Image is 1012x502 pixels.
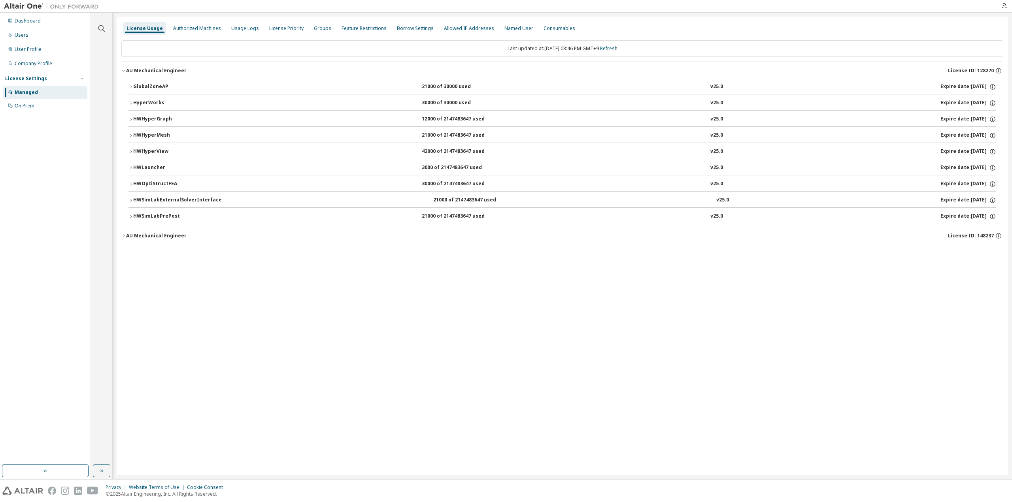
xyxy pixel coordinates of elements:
div: Consumables [544,25,575,32]
span: License ID: 148237 [948,233,994,239]
button: HWHyperView42000 of 2147483647 usedv25.0Expire date:[DATE] [128,143,996,160]
div: License Priority [269,25,304,32]
div: v25.0 [710,213,723,220]
button: HWHyperMesh21000 of 2147483647 usedv25.0Expire date:[DATE] [128,127,996,144]
img: Altair One [4,2,103,10]
div: 42000 of 2147483647 used [422,148,493,155]
img: facebook.svg [48,487,56,495]
div: Expire date: [DATE] [940,148,996,155]
div: Expire date: [DATE] [940,116,996,123]
div: v25.0 [710,164,723,171]
button: HWLauncher3000 of 2147483647 usedv25.0Expire date:[DATE] [128,159,996,177]
div: License Usage [126,25,163,32]
div: AU Mechanical Engineer [126,233,187,239]
div: Authorized Machines [173,25,221,32]
div: 3000 of 2147483647 used [422,164,493,171]
div: 30000 of 30000 used [422,100,493,107]
div: v25.0 [710,132,723,139]
img: instagram.svg [61,487,69,495]
div: HWLauncher [133,164,204,171]
div: Expire date: [DATE] [940,100,996,107]
div: 21000 of 2147483647 used [422,213,493,220]
div: v25.0 [710,180,723,188]
div: v25.0 [710,100,723,107]
div: 12000 of 2147483647 used [422,116,493,123]
div: 21000 of 2147483647 used [433,197,504,204]
div: AU Mechanical Engineer [126,68,187,74]
div: License Settings [5,75,47,82]
div: Managed [15,89,38,96]
div: Users [15,32,28,38]
div: Expire date: [DATE] [940,164,996,171]
button: HWSimLabExternalSolverInterface21000 of 2147483647 usedv25.0Expire date:[DATE] [128,192,996,209]
img: linkedin.svg [74,487,82,495]
div: Borrow Settings [397,25,434,32]
button: HWOptiStructFEA30000 of 2147483647 usedv25.0Expire date:[DATE] [128,175,996,193]
div: v25.0 [710,116,723,123]
div: v25.0 [710,83,723,90]
div: 30000 of 2147483647 used [422,180,493,188]
img: altair_logo.svg [2,487,43,495]
div: Website Terms of Use [129,484,187,491]
img: youtube.svg [87,487,98,495]
a: Refresh [600,45,617,52]
div: Named User [504,25,533,32]
div: Groups [314,25,331,32]
div: Allowed IP Addresses [444,25,494,32]
div: HWSimLabExternalSolverInterface [133,197,222,204]
div: Cookie Consent [187,484,228,491]
div: Privacy [106,484,129,491]
button: HWSimLabPrePost21000 of 2147483647 usedv25.0Expire date:[DATE] [128,208,996,225]
div: 21000 of 2147483647 used [422,132,493,139]
div: Expire date: [DATE] [940,213,996,220]
div: Usage Logs [231,25,259,32]
div: GlobalZoneAP [133,83,204,90]
div: Expire date: [DATE] [940,132,996,139]
p: © 2025 Altair Engineering, Inc. All Rights Reserved. [106,491,228,497]
div: Last updated at: [DATE] 03:46 PM GMT+9 [121,40,1003,57]
div: HWHyperMesh [133,132,204,139]
div: On Prem [15,103,34,109]
div: 21000 of 30000 used [422,83,493,90]
div: Expire date: [DATE] [940,180,996,188]
div: Dashboard [15,18,41,24]
button: HyperWorks30000 of 30000 usedv25.0Expire date:[DATE] [128,94,996,112]
div: v25.0 [710,148,723,155]
div: HWOptiStructFEA [133,180,204,188]
div: v25.0 [716,197,729,204]
div: Expire date: [DATE] [940,197,996,204]
span: License ID: 128270 [948,68,994,74]
div: User Profile [15,46,42,53]
div: Feature Restrictions [342,25,387,32]
button: HWHyperGraph12000 of 2147483647 usedv25.0Expire date:[DATE] [128,111,996,128]
div: HWHyperView [133,148,204,155]
button: GlobalZoneAP21000 of 30000 usedv25.0Expire date:[DATE] [128,78,996,96]
div: Company Profile [15,60,52,67]
div: Expire date: [DATE] [940,83,996,90]
div: HyperWorks [133,100,204,107]
button: AU Mechanical EngineerLicense ID: 128270 [121,62,1003,79]
div: HWSimLabPrePost [133,213,204,220]
div: HWHyperGraph [133,116,204,123]
button: AU Mechanical EngineerLicense ID: 148237 [121,227,1003,244]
